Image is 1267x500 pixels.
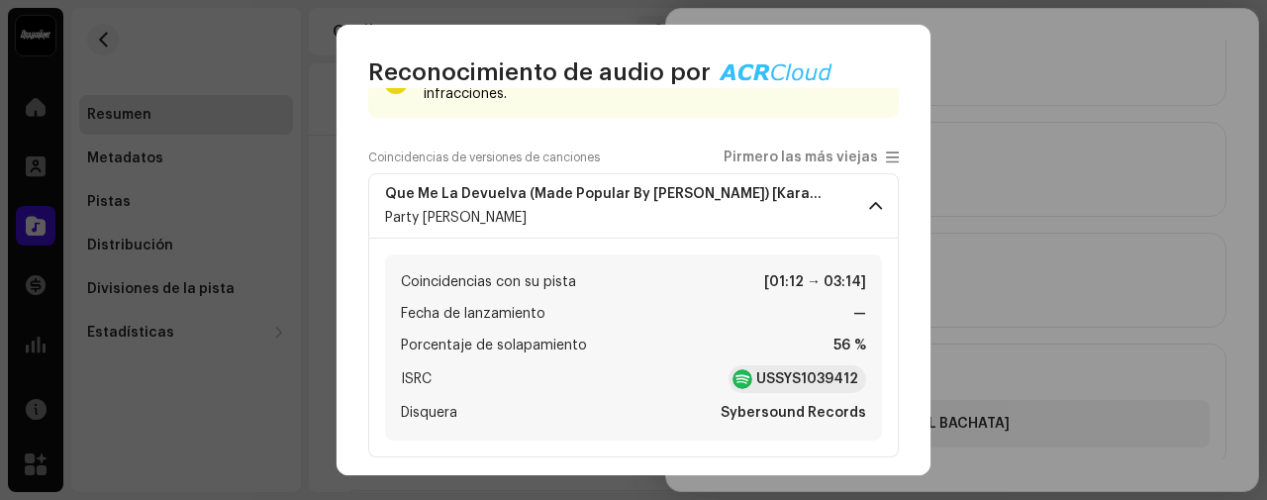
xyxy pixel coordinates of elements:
strong: [01:12 → 03:14] [764,270,866,294]
p-togglebutton: Pirmero las más viejas [724,150,899,165]
span: Pirmero las más viejas [724,150,878,165]
strong: 56 % [833,334,866,357]
strong: — [853,302,866,326]
span: Party Tyme Karaoke [385,211,527,225]
p-accordion-content: Que Me La Devuelva (Made Popular By [PERSON_NAME]) [Karaoke Version]Party [PERSON_NAME] [368,239,899,457]
span: Coincidencias con su pista [401,270,576,294]
span: Disquera [401,401,457,425]
span: Fecha de lanzamiento [401,302,545,326]
p-accordion-header: Que Me La Devuelva (Made Popular By [PERSON_NAME]) [Karaoke Version]Party [PERSON_NAME] [368,173,899,239]
span: Que Me La Devuelva (Made Popular By Raulin Rodriguez) [Karaoke Version] [385,186,853,202]
span: Porcentaje de solapamiento [401,334,587,357]
span: Reconocimiento de audio por [368,56,711,88]
label: Coincidencias de versiones de canciones [368,150,600,165]
strong: Que Me La Devuelva (Made Popular By [PERSON_NAME]) [Karaoke Version] [385,186,829,202]
strong: USSYS1039412 [756,369,858,389]
span: ISRC [401,367,432,391]
strong: Sybersound Records [721,401,866,425]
